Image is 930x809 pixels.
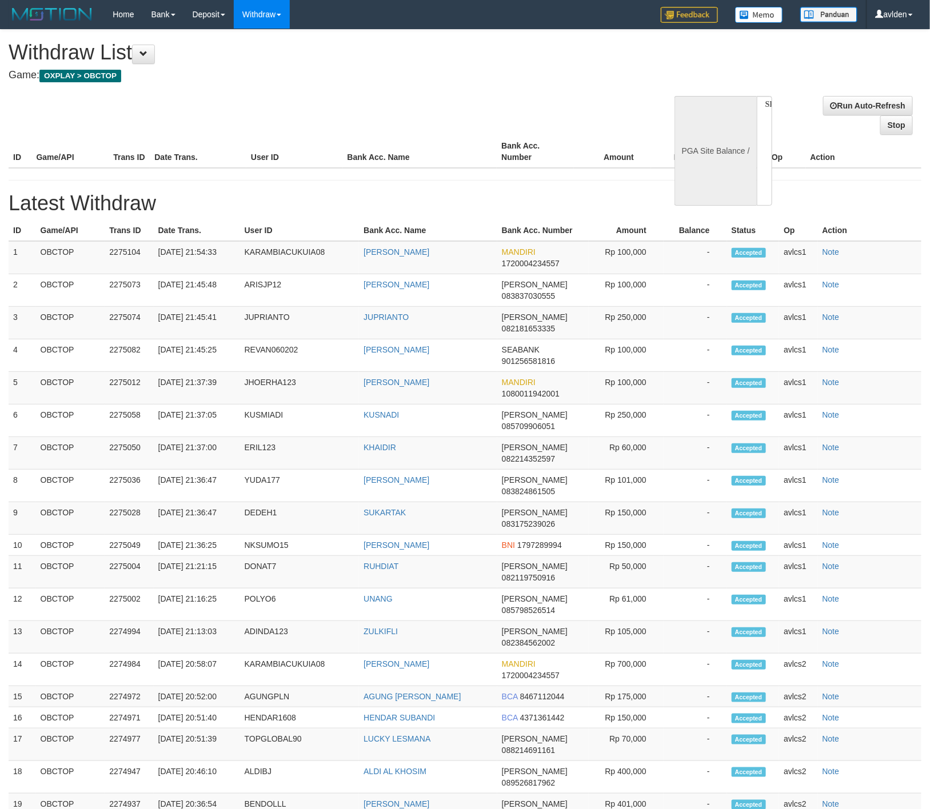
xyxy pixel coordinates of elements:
td: avlcs1 [779,621,817,654]
td: - [664,556,727,588]
td: avlcs1 [779,535,817,556]
span: Accepted [732,660,766,670]
td: - [664,588,727,621]
td: avlcs1 [779,339,817,372]
span: Accepted [732,346,766,355]
div: PGA Site Balance / [674,96,757,206]
td: - [664,372,727,404]
span: [PERSON_NAME] [502,508,568,517]
td: 2274984 [105,654,153,686]
td: OBCTOP [36,502,105,535]
td: [DATE] 21:36:25 [154,535,240,556]
th: Bank Acc. Name [359,220,497,241]
td: [DATE] 21:54:33 [154,241,240,274]
span: 085798526514 [502,606,555,615]
td: - [664,621,727,654]
td: [DATE] 21:13:03 [154,621,240,654]
th: Trans ID [105,220,153,241]
span: 082119750916 [502,573,555,582]
a: Note [823,594,840,603]
td: avlcs1 [779,470,817,502]
a: Note [823,410,840,419]
td: avlcs2 [779,654,817,686]
img: Button%20Memo.svg [735,7,783,23]
td: Rp 100,000 [589,339,664,372]
th: Amount [589,220,664,241]
span: [PERSON_NAME] [502,475,568,484]
td: avlcs2 [779,761,817,794]
img: panduan.png [800,7,857,22]
td: ERIL123 [240,437,360,470]
span: 082214352597 [502,454,555,463]
span: [PERSON_NAME] [502,280,568,289]
span: Accepted [732,378,766,388]
a: Note [823,378,840,387]
span: 901256581816 [502,357,555,366]
td: 3 [9,307,36,339]
th: Game/API [36,220,105,241]
span: [PERSON_NAME] [502,734,568,743]
span: MANDIRI [502,659,536,668]
td: 4 [9,339,36,372]
td: [DATE] 21:45:48 [154,274,240,307]
th: Date Trans. [154,220,240,241]
th: Op [779,220,817,241]
td: Rp 100,000 [589,241,664,274]
span: Accepted [732,692,766,702]
a: Note [823,799,840,808]
th: ID [9,220,36,241]
td: [DATE] 21:37:05 [154,404,240,437]
td: OBCTOP [36,728,105,761]
td: - [664,761,727,794]
a: AGUNG [PERSON_NAME] [364,692,461,701]
td: NKSUMO15 [240,535,360,556]
td: AGUNGPLN [240,686,360,707]
td: OBCTOP [36,404,105,437]
td: YUDA177 [240,470,360,502]
a: Note [823,508,840,517]
span: MANDIRI [502,378,536,387]
a: Note [823,540,840,550]
td: Rp 150,000 [589,707,664,728]
a: Run Auto-Refresh [823,96,913,115]
span: BCA [502,713,518,722]
th: User ID [246,135,343,168]
th: Status [727,220,780,241]
span: 088214691161 [502,746,555,755]
td: 18 [9,761,36,794]
th: Trans ID [109,135,150,168]
td: OBCTOP [36,372,105,404]
img: Feedback.jpg [661,7,718,23]
a: [PERSON_NAME] [364,280,429,289]
a: [PERSON_NAME] [364,659,429,668]
td: 14 [9,654,36,686]
td: - [664,339,727,372]
td: POLYO6 [240,588,360,621]
a: Note [823,345,840,354]
td: Rp 400,000 [589,761,664,794]
td: [DATE] 21:36:47 [154,470,240,502]
td: avlcs1 [779,437,817,470]
a: [PERSON_NAME] [364,799,429,808]
th: Bank Acc. Number [497,135,574,168]
td: Rp 150,000 [589,535,664,556]
td: 2274994 [105,621,153,654]
td: ADINDA123 [240,621,360,654]
span: SEABANK [502,345,540,354]
td: avlcs1 [779,556,817,588]
td: 8 [9,470,36,502]
a: Note [823,280,840,289]
a: RUHDIAT [364,562,398,571]
td: 2274971 [105,707,153,728]
td: Rp 250,000 [589,404,664,437]
td: [DATE] 20:51:40 [154,707,240,728]
a: [PERSON_NAME] [364,378,429,387]
a: Note [823,313,840,322]
span: Accepted [732,714,766,723]
td: Rp 101,000 [589,470,664,502]
span: [PERSON_NAME] [502,594,568,603]
td: 11 [9,556,36,588]
td: - [664,274,727,307]
th: Amount [574,135,651,168]
a: ALDI AL KHOSIM [364,767,426,776]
